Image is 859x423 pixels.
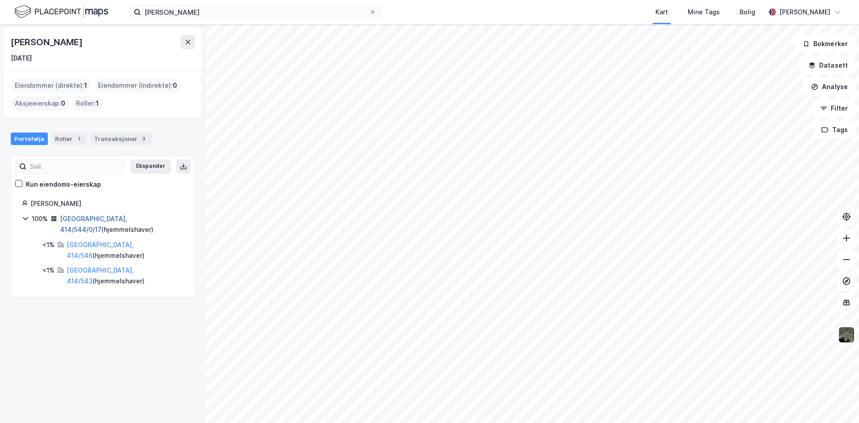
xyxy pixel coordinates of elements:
[139,134,148,143] div: 3
[804,78,855,96] button: Analyse
[67,239,184,261] div: ( hjemmelshaver )
[67,265,184,286] div: ( hjemmelshaver )
[96,98,99,109] span: 1
[740,7,755,17] div: Bolig
[61,98,65,109] span: 0
[43,239,55,250] div: <1%
[14,4,108,20] img: logo.f888ab2527a4732fd821a326f86c7f29.svg
[72,96,102,111] div: Roller :
[51,132,87,145] div: Roller
[688,7,720,17] div: Mine Tags
[94,78,181,93] div: Eiendommer (Indirekte) :
[60,215,127,233] a: [GEOGRAPHIC_DATA], 414/544/0/17
[11,78,91,93] div: Eiendommer (direkte) :
[655,7,668,17] div: Kart
[814,121,855,139] button: Tags
[67,241,134,259] a: [GEOGRAPHIC_DATA], 414/546
[801,56,855,74] button: Datasett
[30,198,184,209] div: [PERSON_NAME]
[60,214,184,235] div: ( hjemmelshaver )
[26,179,101,190] div: Kun eiendoms-eierskap
[173,80,177,91] span: 0
[11,53,32,64] div: [DATE]
[84,80,87,91] span: 1
[11,96,69,111] div: Aksjeeierskap :
[838,326,855,343] img: 9k=
[74,134,83,143] div: 1
[779,7,830,17] div: [PERSON_NAME]
[67,266,134,285] a: [GEOGRAPHIC_DATA], 414/543
[26,160,124,173] input: Søk
[11,132,48,145] div: Portefølje
[43,265,55,276] div: <1%
[812,99,855,117] button: Filter
[795,35,855,53] button: Bokmerker
[11,35,84,49] div: [PERSON_NAME]
[32,214,48,224] div: 100%
[130,159,171,174] button: Ekspander
[90,132,152,145] div: Transaksjoner
[141,5,369,19] input: Søk på adresse, matrikkel, gårdeiere, leietakere eller personer
[814,380,859,423] iframe: Chat Widget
